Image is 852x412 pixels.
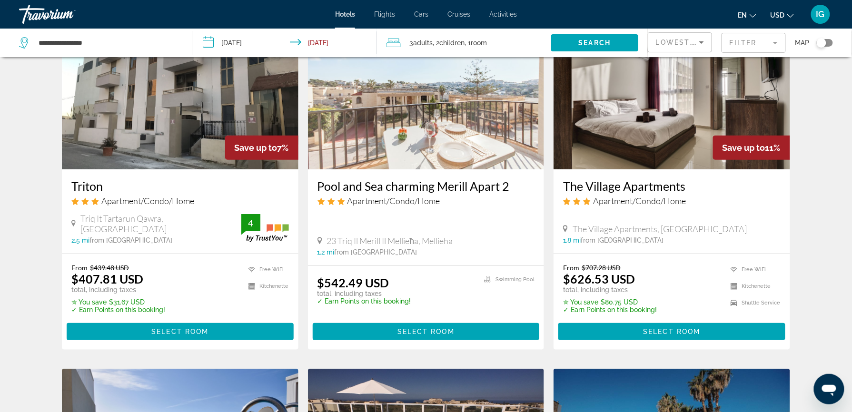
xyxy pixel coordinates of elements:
[563,306,657,314] p: ✓ Earn Points on this booking!
[581,236,664,244] span: from [GEOGRAPHIC_DATA]
[235,143,277,153] span: Save up to
[67,323,294,340] button: Select Room
[89,236,172,244] span: from [GEOGRAPHIC_DATA]
[71,286,165,294] p: total, including taxes
[374,10,395,18] a: Flights
[62,17,298,169] img: Hotel image
[71,264,88,272] span: From
[771,11,785,19] span: USD
[593,196,686,206] span: Apartment/Condo/Home
[563,298,598,306] span: ✮ You save
[244,264,289,275] li: Free WiFi
[644,328,701,335] span: Select Room
[439,39,465,47] span: Children
[771,8,794,22] button: Change currency
[317,196,535,206] div: 3 star Apartment
[713,136,790,160] div: 11%
[71,272,143,286] ins: $407.81 USD
[414,10,428,18] a: Cars
[71,196,289,206] div: 3 star Apartment
[563,286,657,294] p: total, including taxes
[563,264,579,272] span: From
[67,325,294,335] a: Select Room
[313,325,540,335] a: Select Room
[810,39,833,47] button: Toggle map
[327,235,453,246] span: 23 Triq Il Merill Il Mellieħa, Mellieha
[101,196,194,206] span: Apartment/Condo/Home
[335,248,417,256] span: from [GEOGRAPHIC_DATA]
[563,179,781,193] a: The Village Apartments
[563,298,657,306] p: $80.75 USD
[397,328,455,335] span: Select Room
[71,306,165,314] p: ✓ Earn Points on this booking!
[582,264,621,272] del: $707.28 USD
[738,8,756,22] button: Change language
[225,136,298,160] div: 7%
[558,323,785,340] button: Select Room
[317,290,411,297] p: total, including taxes
[551,34,638,51] button: Search
[656,39,717,46] span: Lowest Price
[795,36,810,49] span: Map
[722,32,786,53] button: Filter
[554,17,790,169] img: Hotel image
[726,280,781,292] li: Kitchenette
[71,298,107,306] span: ✮ You save
[193,29,377,57] button: Check-in date: Oct 5, 2025 Check-out date: Oct 9, 2025
[471,39,487,47] span: Room
[317,179,535,193] a: Pool and Sea charming Merill Apart 2
[241,214,289,242] img: trustyou-badge.svg
[151,328,208,335] span: Select Room
[241,217,260,229] div: 4
[726,264,781,275] li: Free WiFi
[656,37,704,48] mat-select: Sort by
[573,224,747,234] span: The Village Apartments, [GEOGRAPHIC_DATA]
[71,236,89,244] span: 2.5 mi
[317,248,335,256] span: 1.2 mi
[465,36,487,49] span: , 1
[313,323,540,340] button: Select Room
[71,179,289,193] a: Triton
[563,196,781,206] div: 3 star Apartment
[317,275,389,290] ins: $542.49 USD
[308,17,545,169] img: Hotel image
[377,29,551,57] button: Travelers: 3 adults, 2 children
[413,39,433,47] span: Adults
[80,213,241,234] span: Triq It Tartarun Qawra, [GEOGRAPHIC_DATA]
[816,10,825,19] span: IG
[563,236,581,244] span: 1.8 mi
[808,4,833,24] button: User Menu
[433,36,465,49] span: , 2
[726,297,781,309] li: Shuttle Service
[558,325,785,335] a: Select Room
[244,280,289,292] li: Kitchenette
[317,297,411,305] p: ✓ Earn Points on this booking!
[409,36,433,49] span: 3
[723,143,765,153] span: Save up to
[579,39,611,47] span: Search
[90,264,129,272] del: $439.48 USD
[447,10,470,18] a: Cruises
[563,272,635,286] ins: $626.53 USD
[814,374,844,404] iframe: Button to launch messaging window
[479,275,535,284] li: Swimming Pool
[19,2,114,27] a: Travorium
[335,10,355,18] a: Hotels
[71,298,165,306] p: $31.67 USD
[738,11,747,19] span: en
[347,196,440,206] span: Apartment/Condo/Home
[489,10,517,18] a: Activities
